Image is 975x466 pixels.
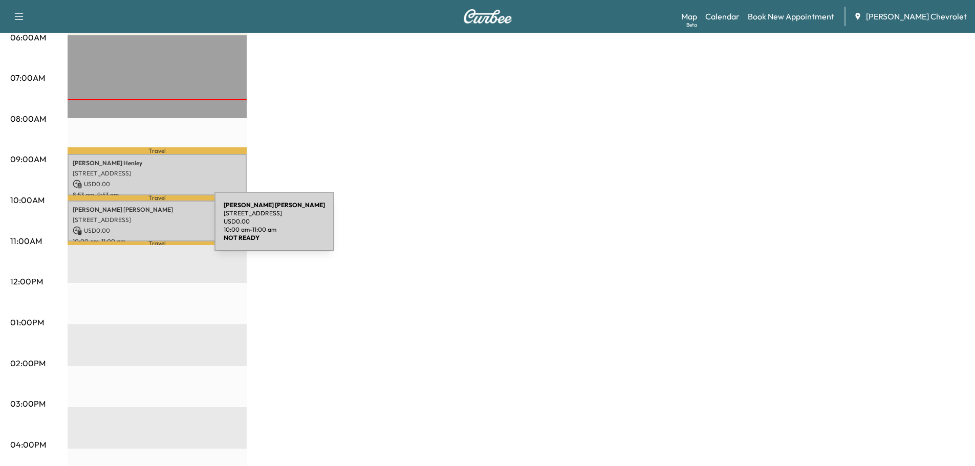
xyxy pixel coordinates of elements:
[10,194,45,206] p: 10:00AM
[10,316,44,328] p: 01:00PM
[73,206,242,214] p: [PERSON_NAME] [PERSON_NAME]
[10,153,46,165] p: 09:00AM
[224,217,325,226] p: USD 0.00
[748,10,834,23] a: Book New Appointment
[10,72,45,84] p: 07:00AM
[681,10,697,23] a: MapBeta
[73,216,242,224] p: [STREET_ADDRESS]
[10,275,43,287] p: 12:00PM
[224,234,259,241] b: NOT READY
[10,397,46,410] p: 03:00PM
[68,195,247,200] p: Travel
[224,226,325,234] p: 10:00 am - 11:00 am
[10,31,46,43] p: 06:00AM
[705,10,740,23] a: Calendar
[68,241,247,245] p: Travel
[224,201,325,209] b: [PERSON_NAME] [PERSON_NAME]
[73,191,242,199] p: 8:53 am - 9:53 am
[866,10,967,23] span: [PERSON_NAME] Chevrolet
[10,357,46,369] p: 02:00PM
[224,209,325,217] p: [STREET_ADDRESS]
[10,235,42,247] p: 11:00AM
[73,180,242,189] p: USD 0.00
[73,237,242,246] p: 10:00 am - 11:00 am
[10,438,46,451] p: 04:00PM
[73,226,242,235] p: USD 0.00
[73,169,242,177] p: [STREET_ADDRESS]
[10,113,46,125] p: 08:00AM
[463,9,512,24] img: Curbee Logo
[686,21,697,29] div: Beta
[73,159,242,167] p: [PERSON_NAME] Henley
[68,147,247,154] p: Travel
